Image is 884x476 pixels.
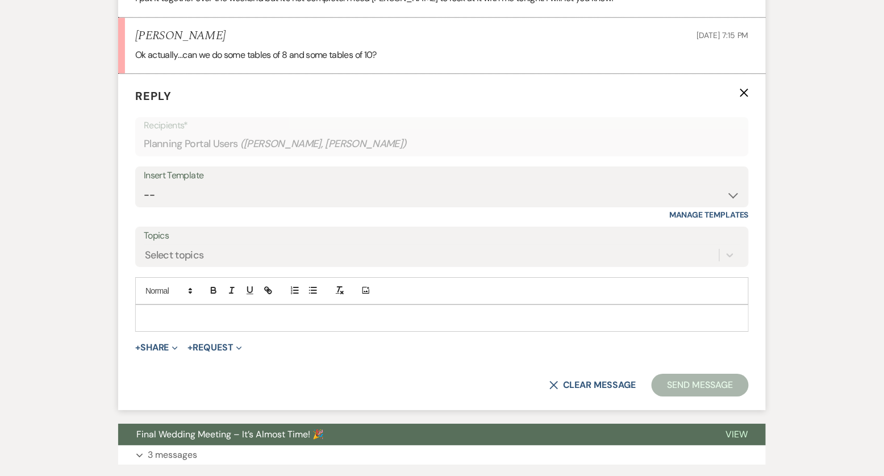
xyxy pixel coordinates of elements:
[725,428,748,440] span: View
[118,424,707,445] button: Final Wedding Meeting – It’s Almost Time! 🎉
[652,374,749,396] button: Send Message
[188,343,242,352] button: Request
[549,381,636,390] button: Clear message
[118,445,766,465] button: 3 messages
[144,228,740,244] label: Topics
[144,133,740,155] div: Planning Portal Users
[135,89,172,103] span: Reply
[707,424,766,445] button: View
[188,343,193,352] span: +
[135,343,178,352] button: Share
[669,210,749,220] a: Manage Templates
[136,428,324,440] span: Final Wedding Meeting – It’s Almost Time! 🎉
[135,48,749,62] div: Ok actually…can we do some tables of 8 and some tables of 10?
[240,136,407,152] span: ( [PERSON_NAME], [PERSON_NAME] )
[697,30,749,40] span: [DATE] 7:15 PM
[135,343,140,352] span: +
[145,247,204,262] div: Select topics
[148,448,197,462] p: 3 messages
[135,29,226,43] h5: [PERSON_NAME]
[144,168,740,184] div: Insert Template
[144,118,740,133] p: Recipients*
